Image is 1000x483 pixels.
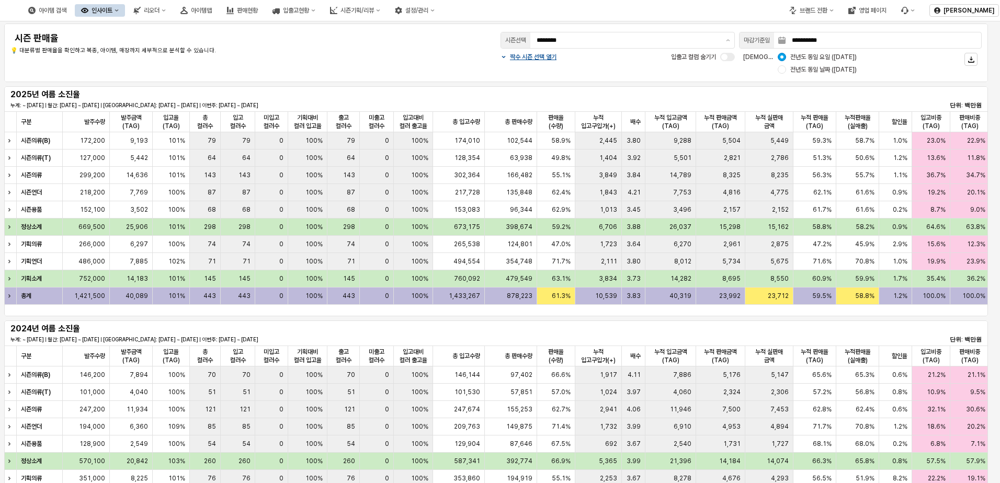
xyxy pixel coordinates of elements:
span: 7,753 [673,188,691,197]
span: 218,200 [80,188,105,197]
span: 23.9% [967,257,985,266]
span: 누적 판매금액(TAG) [700,348,741,364]
span: 100% [168,240,185,248]
span: 3,849 [599,171,617,179]
span: 100% [411,257,428,266]
span: 9,288 [674,136,691,145]
div: 행 확장 [4,201,18,218]
span: 2,786 [771,154,789,162]
span: 입고비중(TAG) [916,113,946,130]
span: 100% [411,223,428,231]
span: 100% [305,240,323,248]
span: 구분 [21,352,31,360]
span: 58.9% [551,136,571,145]
span: 1.0% [893,136,907,145]
span: 발주수량 [84,118,105,126]
span: 14,789 [669,171,691,179]
span: 0 [279,136,283,145]
span: 할인율 [892,118,907,126]
span: 79 [208,136,216,145]
span: 출고 컬러수 [332,348,355,364]
span: 전년도 동일 날짜 ([DATE]) [790,65,857,74]
span: 298 [343,223,355,231]
div: 행 확장 [4,287,18,304]
span: 5,675 [770,257,789,266]
span: 기획대비 컬러 입고율 [292,113,323,130]
span: 0 [385,171,389,179]
span: 87 [347,188,355,197]
div: 행 확장 [4,270,18,287]
span: 298 [204,223,216,231]
span: 출고 컬러수 [332,113,355,130]
span: 0 [385,240,389,248]
span: 3.45 [627,205,641,214]
span: 102% [168,257,185,266]
span: 0 [279,274,283,283]
span: 0 [279,171,283,179]
div: 버그 제보 및 기능 개선 요청 [895,4,921,17]
span: 0 [279,223,283,231]
p: 💡 대분류별 판매율을 확인하고 복종, 아이템, 매장까지 세부적으로 분석할 수 있습니다. [10,47,415,55]
span: 87 [242,188,251,197]
span: 63,938 [510,154,532,162]
span: 기획대비 컬러 입고율 [292,348,323,364]
span: 0 [385,223,389,231]
span: 누적판매율(실매출) [840,348,874,364]
span: 59.2% [552,223,571,231]
div: 행 확장 [4,253,18,270]
span: 누적 판매금액(TAG) [700,113,741,130]
span: 9,193 [130,136,148,145]
span: 100% [305,136,323,145]
span: 전년도 동일 요일 ([DATE]) [790,53,857,61]
span: 누적 실판매 금액 [749,113,789,130]
span: 398,674 [506,223,532,231]
div: 설정/관리 [405,7,428,14]
span: 79 [347,136,355,145]
div: 영업 페이지 [842,4,893,17]
div: 행 확장 [4,236,18,252]
span: 1,404 [599,154,617,162]
span: 100% [305,154,323,162]
span: 87 [208,188,216,197]
span: 100% [305,257,323,266]
span: 입고율(TAG) [157,113,185,130]
strong: 시즌용품 [21,206,42,213]
span: 172,200 [80,136,105,145]
span: 판매율(수량) [541,348,571,364]
span: 26,037 [669,223,691,231]
div: 행 확장 [4,435,18,452]
span: 0 [279,205,283,214]
div: 아이템 검색 [22,4,73,17]
span: 62.9% [552,205,571,214]
span: 누적 판매율(TAG) [798,113,832,130]
span: 11.8% [967,154,985,162]
div: 시즌기획/리뷰 [340,7,374,14]
div: 인사이트 [75,4,125,17]
span: 669,500 [78,223,105,231]
span: 누적 입고금액(TAG) [650,113,691,130]
span: 입고 컬러수 [225,113,251,130]
span: 입출고 컬럼 숨기기 [671,53,716,61]
span: 673,175 [454,223,480,231]
span: 7,769 [130,188,148,197]
span: 100% [411,240,428,248]
div: 판매현황 [237,7,258,14]
span: 19.2% [927,188,946,197]
span: 1.1% [893,171,907,179]
span: 8,325 [723,171,741,179]
p: 단위: 백만원 [901,101,982,110]
div: 브랜드 전환 [783,4,840,17]
span: 발주수량 [84,352,105,360]
span: 100% [168,205,185,214]
span: 1.2% [893,154,907,162]
span: 62.4% [552,188,571,197]
span: 22.9% [967,136,985,145]
div: 행 확장 [4,184,18,201]
strong: 기획언더 [21,258,42,265]
div: 리오더 [127,4,172,17]
div: 행 확장 [4,132,18,149]
span: 4,816 [723,188,741,197]
span: 3.84 [627,171,641,179]
span: 3.88 [627,223,641,231]
span: 14,183 [127,274,148,283]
